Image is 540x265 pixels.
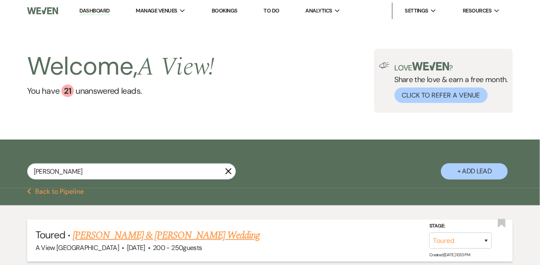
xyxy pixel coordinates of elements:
div: Share the love & earn a free month. [390,62,508,103]
button: + Add Lead [441,163,508,180]
a: Dashboard [79,7,109,15]
span: [DATE] [127,243,145,252]
a: To Do [264,7,279,14]
span: Manage Venues [136,7,177,15]
span: Resources [463,7,492,15]
span: Created: [DATE] 10:13 PM [429,252,470,257]
span: 200 - 250 guests [153,243,202,252]
input: Search by name, event date, email address or phone number [27,163,236,180]
span: Settings [405,7,429,15]
label: Stage: [429,222,492,231]
p: Love ? [395,62,508,72]
a: You have 21 unanswered leads. [27,85,215,97]
img: Weven Logo [27,2,58,20]
img: weven-logo-green.svg [412,62,449,70]
button: Back to Pipeline [27,188,84,195]
span: Toured [35,228,65,241]
span: Analytics [306,7,332,15]
a: [PERSON_NAME] & [PERSON_NAME] Wedding [73,228,260,243]
h2: Welcome, [27,49,215,85]
button: Click to Refer a Venue [395,87,488,103]
img: loud-speaker-illustration.svg [379,62,390,69]
a: Bookings [212,7,238,14]
span: A View [GEOGRAPHIC_DATA] [35,243,119,252]
div: 21 [61,85,74,97]
span: A View ! [138,48,215,86]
